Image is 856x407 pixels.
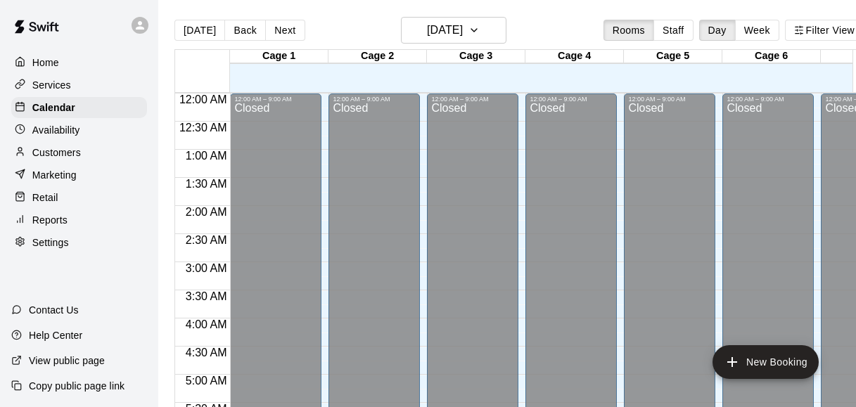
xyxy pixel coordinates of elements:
button: Rooms [603,20,654,41]
div: Cage 1 [230,50,328,63]
button: Week [735,20,779,41]
div: 12:00 AM – 9:00 AM [727,96,810,103]
button: add [713,345,819,379]
div: 12:00 AM – 9:00 AM [234,96,317,103]
span: 5:00 AM [182,375,231,387]
div: Cage 6 [722,50,821,63]
span: 12:00 AM [176,93,231,105]
p: Calendar [32,101,75,115]
p: Customers [32,146,81,160]
button: Next [265,20,305,41]
a: Availability [11,119,147,141]
p: Home [32,56,59,70]
a: Marketing [11,164,147,186]
div: 12:00 AM – 9:00 AM [530,96,613,103]
p: Retail [32,190,58,205]
a: Calendar [11,97,147,118]
span: 2:00 AM [182,206,231,218]
a: Services [11,75,147,96]
span: 4:00 AM [182,318,231,330]
a: Customers [11,142,147,163]
a: Retail [11,187,147,208]
div: Cage 2 [328,50,427,63]
button: [DATE] [174,20,225,41]
div: 12:00 AM – 9:00 AM [333,96,416,103]
p: Reports [32,213,68,227]
div: Cage 4 [525,50,624,63]
div: 12:00 AM – 9:00 AM [628,96,711,103]
a: Home [11,52,147,73]
h6: [DATE] [427,20,463,40]
button: Staff [653,20,694,41]
a: Reports [11,209,147,231]
span: 1:30 AM [182,178,231,190]
p: Marketing [32,168,77,182]
button: [DATE] [401,17,506,44]
p: Help Center [29,328,82,342]
p: Settings [32,235,69,250]
span: 1:00 AM [182,150,231,162]
span: 3:30 AM [182,290,231,302]
div: Cage 5 [624,50,722,63]
div: Cage 3 [427,50,525,63]
a: Settings [11,232,147,253]
button: Day [699,20,736,41]
span: 12:30 AM [176,122,231,134]
p: Availability [32,123,80,137]
p: Services [32,78,71,92]
span: 3:00 AM [182,262,231,274]
span: 4:30 AM [182,347,231,358]
p: Contact Us [29,303,79,317]
button: Back [224,20,266,41]
span: 2:30 AM [182,234,231,246]
p: Copy public page link [29,379,124,393]
div: 12:00 AM – 9:00 AM [431,96,514,103]
p: View public page [29,354,105,368]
